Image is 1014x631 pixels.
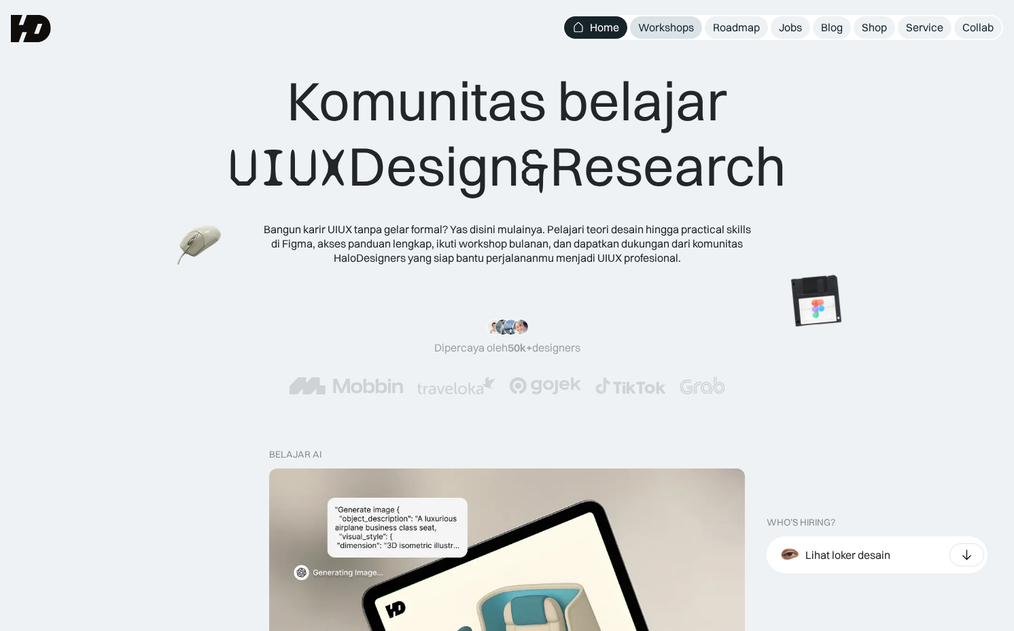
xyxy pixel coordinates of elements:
div: Bangun karir UIUX tanpa gelar formal? Yas disini mulainya. Pelajari teori desain hingga practical... [262,222,752,265]
a: Home [564,16,627,39]
span: & [520,135,550,201]
span: UIUX [228,135,348,201]
div: Home [590,20,619,35]
div: Workshops [638,20,694,35]
div: Shop [862,20,887,35]
a: Shop [854,16,895,39]
div: Service [906,20,943,35]
a: Jobs [771,16,810,39]
a: Roadmap [705,16,768,39]
div: Blog [821,20,843,35]
div: Collab [962,20,994,35]
div: Roadmap [713,20,760,35]
div: belajar ai [269,449,321,460]
div: Komunitas belajar Design Research [228,68,786,201]
div: Jobs [779,20,802,35]
a: Workshops [630,16,702,39]
a: Service [898,16,951,39]
a: Collab [954,16,1002,39]
div: Lihat loker desain [805,548,890,562]
span: 50k+ [508,341,532,354]
div: Dipercaya oleh designers [434,341,580,355]
a: Blog [813,16,851,39]
div: WHO’S HIRING? [767,517,835,528]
